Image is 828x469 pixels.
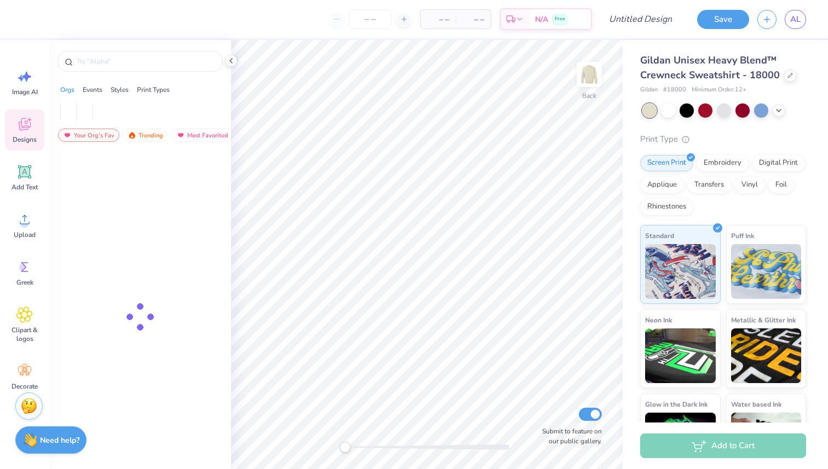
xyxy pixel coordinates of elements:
[16,278,33,287] span: Greek
[7,326,43,343] span: Clipart & logos
[578,63,600,85] img: Back
[645,328,716,383] img: Neon Ink
[731,314,796,326] span: Metallic & Glitter Ink
[123,129,168,142] div: Trending
[790,13,801,26] span: AL
[640,177,684,193] div: Applique
[176,131,185,139] img: most_fav.gif
[640,133,806,146] div: Print Type
[76,56,216,67] input: Try "Alpha"
[692,85,746,95] span: Minimum Order: 12 +
[645,244,716,299] img: Standard
[12,382,38,391] span: Decorate
[731,230,754,241] span: Puff Ink
[645,314,672,326] span: Neon Ink
[645,230,674,241] span: Standard
[645,413,716,467] img: Glow in the Dark Ink
[663,85,686,95] span: # 18000
[12,183,38,192] span: Add Text
[731,244,802,299] img: Puff Ink
[349,9,392,29] input: – –
[427,14,449,25] span: – –
[640,54,780,82] span: Gildan Unisex Heavy Blend™ Crewneck Sweatshirt - 18000
[752,155,805,171] div: Digital Print
[137,85,170,95] div: Print Types
[340,442,350,453] div: Accessibility label
[58,129,119,142] div: Your Org's Fav
[536,426,602,446] label: Submit to feature on our public gallery.
[640,85,658,95] span: Gildan
[734,177,765,193] div: Vinyl
[640,199,693,215] div: Rhinestones
[731,413,802,467] img: Water based Ink
[171,129,233,142] div: Most Favorited
[83,85,102,95] div: Events
[111,85,129,95] div: Styles
[731,328,802,383] img: Metallic & Glitter Ink
[63,131,72,139] img: most_fav.gif
[128,131,136,139] img: trending.gif
[640,155,693,171] div: Screen Print
[687,177,731,193] div: Transfers
[731,398,781,410] span: Water based Ink
[600,8,681,30] input: Untitled Design
[697,155,749,171] div: Embroidery
[555,15,565,23] span: Free
[785,10,806,29] a: AL
[582,91,596,101] div: Back
[14,230,36,239] span: Upload
[13,135,37,144] span: Designs
[535,14,548,25] span: N/A
[768,177,794,193] div: Foil
[60,85,74,95] div: Orgs
[697,10,749,29] button: Save
[462,14,484,25] span: – –
[40,435,79,445] strong: Need help?
[645,398,708,410] span: Glow in the Dark Ink
[12,88,38,96] span: Image AI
